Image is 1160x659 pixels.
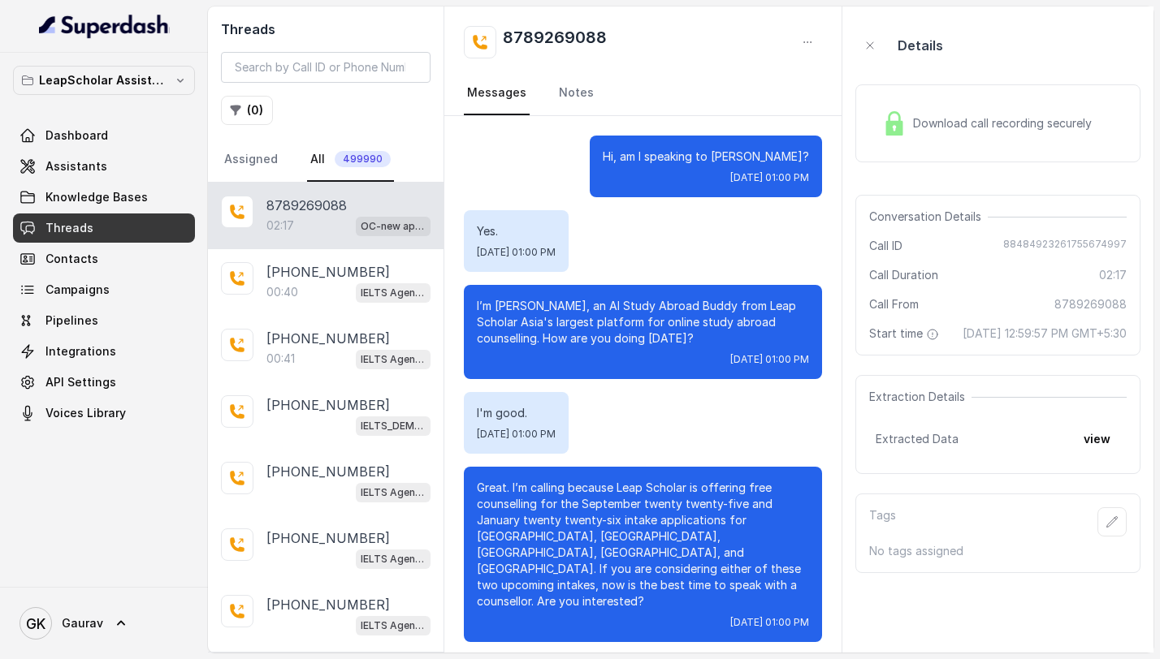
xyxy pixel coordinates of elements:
[266,595,390,614] p: [PHONE_NUMBER]
[45,220,93,236] span: Threads
[869,507,896,536] p: Tags
[477,428,556,441] span: [DATE] 01:00 PM
[13,244,195,274] a: Contacts
[730,171,809,184] span: [DATE] 01:00 PM
[221,138,281,182] a: Assigned
[221,138,431,182] nav: Tabs
[45,127,108,144] span: Dashboard
[266,462,390,481] p: [PHONE_NUMBER]
[361,418,426,434] p: IELTS_DEMO_gk (agent 1)
[869,296,919,312] span: Call From
[13,183,195,212] a: Knowledge Bases
[898,36,943,55] p: Details
[13,337,195,366] a: Integrations
[45,282,110,298] span: Campaigns
[556,71,597,115] a: Notes
[307,138,394,182] a: All499990
[1074,424,1120,454] button: view
[869,543,1127,559] p: No tags assigned
[477,480,809,609] p: Great. I’m calling because Leap Scholar is offering free counselling for the September twenty twe...
[730,616,809,629] span: [DATE] 01:00 PM
[361,551,426,567] p: IELTS Agent 2
[869,325,942,342] span: Start time
[45,374,116,390] span: API Settings
[361,218,426,235] p: OC-new approach
[45,251,98,267] span: Contacts
[13,398,195,428] a: Voices Library
[1099,267,1127,283] span: 02:17
[13,66,195,95] button: LeapScholar Assistant
[477,223,556,239] p: Yes.
[1054,296,1127,312] span: 8789269088
[221,52,431,83] input: Search by Call ID or Phone Number
[266,284,298,300] p: 00:40
[464,71,530,115] a: Messages
[13,306,195,335] a: Pipelines
[882,111,907,136] img: Lock Icon
[869,389,972,405] span: Extraction Details
[13,275,195,304] a: Campaigns
[464,71,822,115] nav: Tabs
[26,615,45,632] text: GK
[221,19,431,39] h2: Threads
[266,351,295,367] p: 00:41
[730,353,809,366] span: [DATE] 01:00 PM
[869,209,988,225] span: Conversation Details
[13,152,195,181] a: Assistants
[1003,238,1127,254] span: 88484923261755674997
[13,368,195,397] a: API Settings
[503,26,607,58] h2: 8789269088
[266,262,390,282] p: [PHONE_NUMBER]
[45,405,126,421] span: Voices Library
[266,395,390,415] p: [PHONE_NUMBER]
[62,615,103,631] span: Gaurav
[603,149,809,165] p: Hi, am I speaking to [PERSON_NAME]?
[963,325,1127,342] span: [DATE] 12:59:57 PM GMT+5:30
[477,298,809,347] p: I’m [PERSON_NAME], an AI Study Abroad Buddy from Leap Scholar Asia's largest platform for online ...
[361,618,426,634] p: IELTS Agent 2
[39,71,169,90] p: LeapScholar Assistant
[876,431,959,447] span: Extracted Data
[266,218,294,234] p: 02:17
[45,343,116,360] span: Integrations
[45,158,107,174] span: Assistants
[39,13,170,39] img: light.svg
[13,601,195,646] a: Gaurav
[869,238,902,254] span: Call ID
[221,96,273,125] button: (0)
[13,213,195,243] a: Threads
[913,115,1098,131] span: Download call recording securely
[361,485,426,501] p: IELTS Agent 2
[335,151,391,167] span: 499990
[361,351,426,368] p: IELTS Agent 2
[477,246,556,259] span: [DATE] 01:00 PM
[45,312,98,329] span: Pipelines
[869,267,938,283] span: Call Duration
[361,285,426,301] p: IELTS Agent 2
[266,196,347,215] p: 8789269088
[266,329,390,348] p: [PHONE_NUMBER]
[45,189,148,205] span: Knowledge Bases
[477,405,556,421] p: I'm good.
[13,121,195,150] a: Dashboard
[266,528,390,548] p: [PHONE_NUMBER]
